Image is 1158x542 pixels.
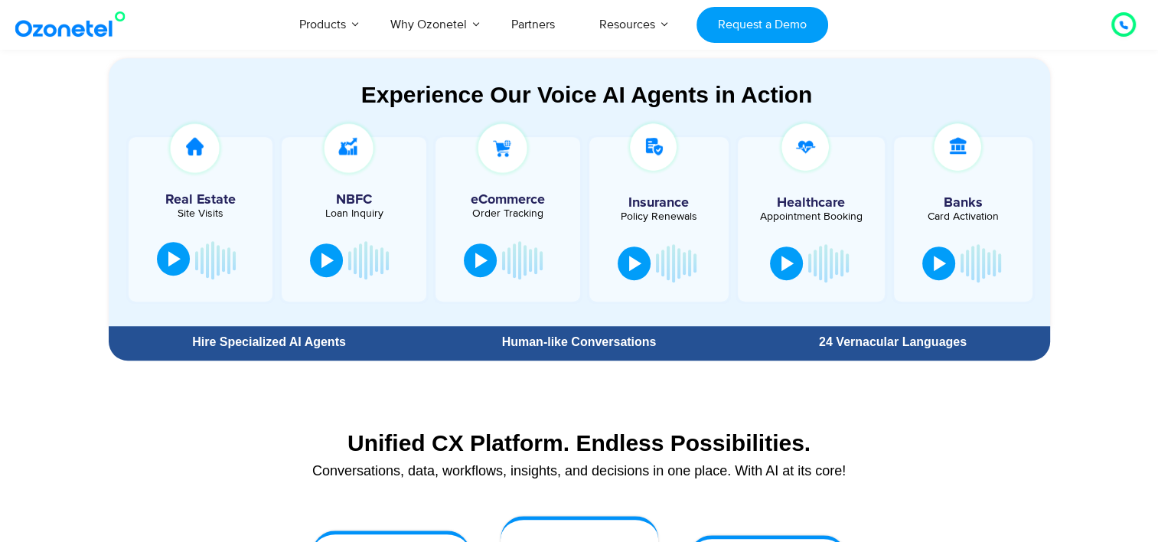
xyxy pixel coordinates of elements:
h5: Insurance [597,196,721,210]
div: Order Tracking [443,208,572,219]
div: Conversations, data, workflows, insights, and decisions in one place. With AI at its core! [116,464,1042,478]
div: Card Activation [902,211,1026,222]
div: Experience Our Voice AI Agents in Action [124,81,1050,108]
h5: Healthcare [749,196,873,210]
div: Appointment Booking [749,211,873,222]
div: Loan Inquiry [289,208,419,219]
div: Unified CX Platform. Endless Possibilities. [116,429,1042,456]
h5: Banks [902,196,1026,210]
h5: eCommerce [443,193,572,207]
div: 24 Vernacular Languages [743,336,1042,348]
a: Request a Demo [696,7,827,43]
div: Hire Specialized AI Agents [116,336,422,348]
div: Policy Renewals [597,211,721,222]
div: Human-like Conversations [429,336,728,348]
div: Site Visits [136,208,266,219]
h5: Real Estate [136,193,266,207]
h5: NBFC [289,193,419,207]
